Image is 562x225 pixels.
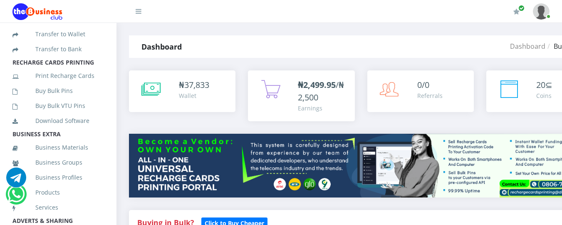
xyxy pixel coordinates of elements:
a: Transfer to Wallet [12,25,104,44]
a: Chat for support [6,174,26,187]
a: Dashboard [510,42,545,51]
div: ₦ [179,79,209,91]
a: Download Software [12,111,104,130]
div: Referrals [417,91,443,100]
a: Products [12,183,104,202]
a: ₦2,499.95/₦2,500 Earnings [248,70,354,121]
div: Coins [536,91,552,100]
a: Print Recharge Cards [12,66,104,85]
a: Business Profiles [12,168,104,187]
a: ₦37,833 Wallet [129,70,235,112]
span: 0/0 [417,79,429,90]
a: Business Materials [12,138,104,157]
img: Logo [12,3,62,20]
a: Buy Bulk VTU Pins [12,96,104,115]
span: /₦2,500 [298,79,344,103]
div: Earnings [298,104,346,112]
span: 20 [536,79,545,90]
a: Business Groups [12,153,104,172]
a: Chat for support [7,190,25,204]
span: 37,833 [184,79,209,90]
strong: Dashboard [141,42,182,52]
span: Renew/Upgrade Subscription [518,5,525,11]
a: 0/0 Referrals [367,70,474,112]
img: User [533,3,550,20]
a: Buy Bulk Pins [12,81,104,100]
div: ⊆ [536,79,552,91]
a: Services [12,198,104,217]
a: Transfer to Bank [12,40,104,59]
div: Wallet [179,91,209,100]
b: ₦2,499.95 [298,79,336,90]
i: Renew/Upgrade Subscription [513,8,520,15]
